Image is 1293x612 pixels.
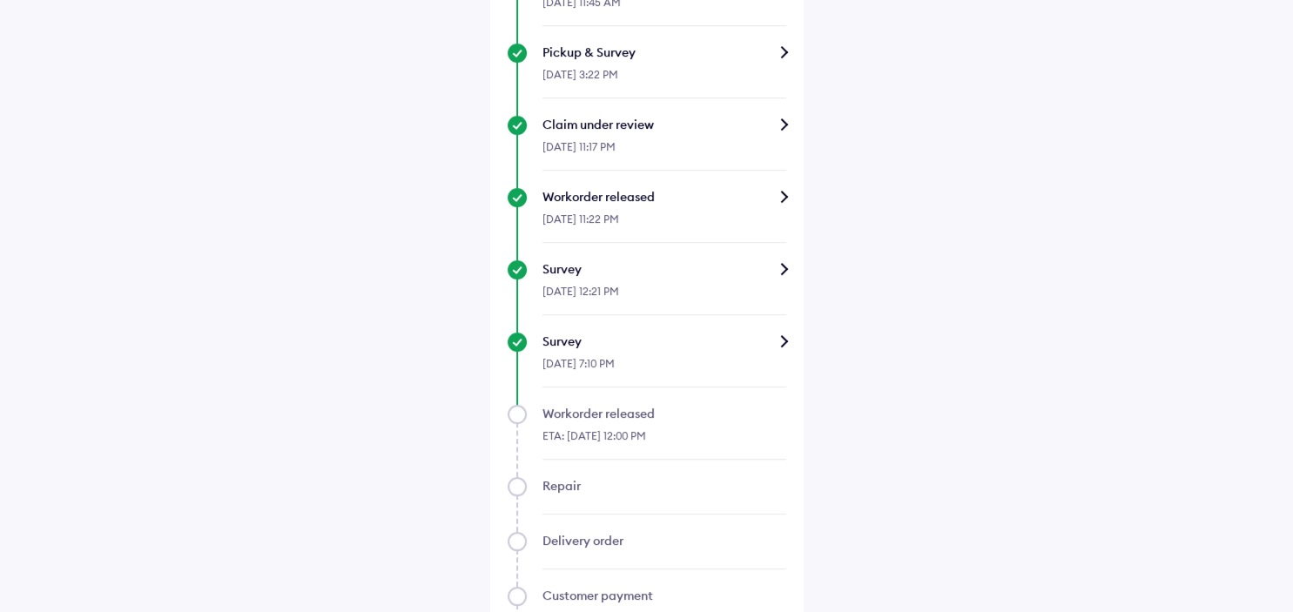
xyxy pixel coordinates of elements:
[542,188,786,205] div: Workorder released
[542,116,786,133] div: Claim under review
[542,477,786,494] div: Repair
[542,350,786,387] div: [DATE] 7:10 PM
[542,587,786,604] div: Customer payment
[542,405,786,422] div: Workorder released
[542,333,786,350] div: Survey
[542,61,786,98] div: [DATE] 3:22 PM
[542,44,786,61] div: Pickup & Survey
[542,532,786,549] div: Delivery order
[542,260,786,278] div: Survey
[542,422,786,460] div: ETA: [DATE] 12:00 PM
[542,278,786,315] div: [DATE] 12:21 PM
[542,133,786,171] div: [DATE] 11:17 PM
[542,205,786,243] div: [DATE] 11:22 PM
